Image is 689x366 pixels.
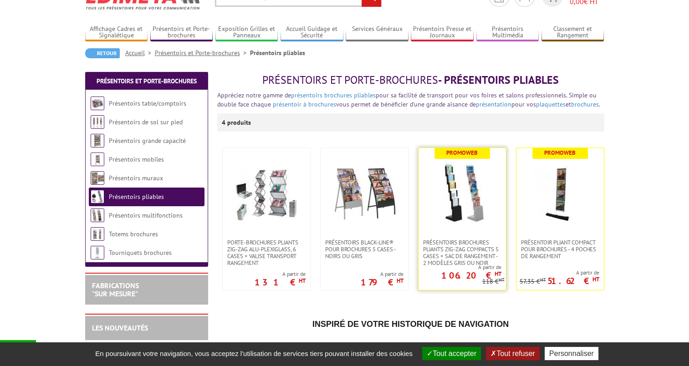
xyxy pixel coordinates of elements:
[85,25,148,40] a: Affichage Cadres et Signalétique
[411,25,474,40] a: Présentoirs Presse et Journaux
[571,100,599,108] a: brochures
[109,155,164,163] a: Présentoirs mobiles
[222,113,256,132] p: 4 produits
[250,48,305,57] li: Présentoirs pliables
[536,100,566,108] a: plaquettes
[235,162,298,225] img: Porte-Brochures pliants ZIG-ZAG Alu-Plexiglass, 6 cases + valise transport rangement
[325,239,403,259] span: Présentoirs Black-Line® pour brochures 5 Cases - Noirs ou Gris
[91,246,104,259] img: Tourniquets brochures
[486,347,539,360] button: Tout refuser
[495,270,501,278] sup: HT
[91,134,104,147] img: Présentoirs grande capacité
[91,208,104,222] img: Présentoirs multifonctions
[482,278,505,285] p: 118 €
[441,273,501,278] p: 106.20 €
[223,239,310,266] a: Porte-Brochures pliants ZIG-ZAG Alu-Plexiglass, 6 cases + valise transport rangement
[476,100,511,108] a: présentation
[109,118,183,126] a: Présentoirs de sol sur pied
[321,239,408,259] a: Présentoirs Black-Line® pour brochures 5 Cases - Noirs ou Gris
[419,264,501,271] span: A partir de
[346,25,408,40] a: Services Généraux
[125,49,155,57] a: Accueil
[361,270,403,278] span: A partir de
[397,277,403,285] sup: HT
[521,239,599,259] span: Présentoir pliant compact pour brochures - 4 poches de rangement
[281,25,343,40] a: Accueil Guidage et Sécurité
[423,239,501,266] span: Présentoirs brochures pliants Zig-Zag compacts 5 cases + sac de rangement - 2 Modèles Gris ou Noir
[446,149,478,157] b: Promoweb
[150,25,213,40] a: Présentoirs et Porte-brochures
[109,137,186,145] a: Présentoirs grande capacité
[227,239,306,266] span: Porte-Brochures pliants ZIG-ZAG Alu-Plexiglass, 6 cases + valise transport rangement
[91,171,104,185] img: Présentoirs muraux
[545,347,598,360] button: Personnaliser (fenêtre modale)
[91,227,104,241] img: Totems brochures
[109,193,164,201] a: Présentoirs pliables
[419,239,506,266] a: Présentoirs brochures pliants Zig-Zag compacts 5 cases + sac de rangement - 2 Modèles Gris ou Noir
[499,276,505,283] sup: HT
[109,174,163,182] a: Présentoirs muraux
[91,97,104,110] img: Présentoirs table/comptoirs
[217,74,604,86] h1: - Présentoirs pliables
[544,149,576,157] b: Promoweb
[155,49,250,57] a: Présentoirs et Porte-brochures
[520,278,546,285] p: 57.35 €
[91,152,104,166] img: Présentoirs mobiles
[592,275,599,283] sup: HT
[92,323,148,332] a: LES NOUVEAUTÉS
[109,230,158,238] a: Totems brochures
[97,77,197,85] a: Présentoirs et Porte-brochures
[109,99,186,107] a: Présentoirs table/comptoirs
[255,270,306,278] span: A partir de
[528,162,592,225] img: Présentoir pliant compact pour brochures - 4 poches de rangement
[516,239,604,259] a: Présentoir pliant compact pour brochures - 4 poches de rangement
[109,211,183,219] a: Présentoirs multifonctions
[215,25,278,40] a: Exposition Grilles et Panneaux
[85,48,120,58] a: Retour
[262,73,438,87] span: Présentoirs et Porte-brochures
[541,25,604,40] a: Classement et Rangement
[273,100,336,108] a: présentoir à brochures
[91,350,417,357] span: En poursuivant votre navigation, vous acceptez l'utilisation de services tiers pouvant installer ...
[520,269,599,276] span: A partir de
[91,115,104,129] img: Présentoirs de sol sur pied
[547,278,599,284] p: 51.62 €
[92,281,139,298] a: FABRICATIONS"Sur Mesure"
[291,91,376,99] a: présentoirs brochures pliables
[109,249,172,257] a: Tourniquets brochures
[430,162,494,225] img: Présentoirs brochures pliants Zig-Zag compacts 5 cases + sac de rangement - 2 Modèles Gris ou Noir
[361,280,403,285] p: 179 €
[217,91,600,108] font: Appréciez notre gamme de pour sa facilité de transport pour vos foires et salons professionnels. ...
[540,276,546,283] sup: HT
[299,277,306,285] sup: HT
[422,347,481,360] button: Tout accepter
[332,162,396,225] img: Présentoirs Black-Line® pour brochures 5 Cases - Noirs ou Gris
[255,280,306,285] p: 131 €
[476,25,539,40] a: Présentoirs Multimédia
[312,320,509,329] span: Inspiré de votre historique de navigation
[91,190,104,203] img: Présentoirs pliables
